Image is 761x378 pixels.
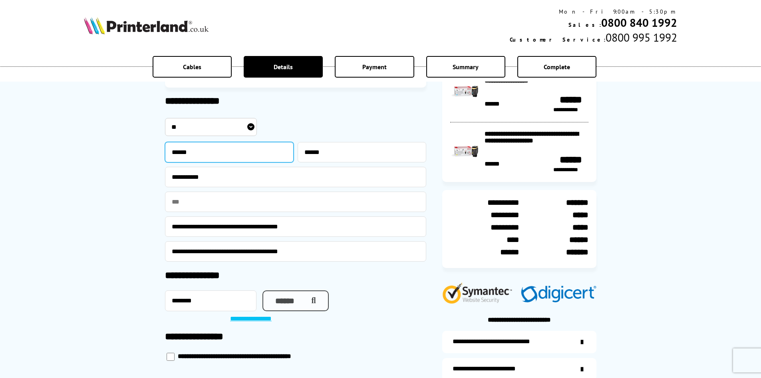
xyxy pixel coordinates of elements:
a: additional-ink [442,331,596,353]
div: Mon - Fri 9:00am - 5:30pm [510,8,677,15]
span: Payment [362,63,387,71]
span: Summary [453,63,479,71]
span: Details [274,63,293,71]
span: Sales: [568,21,601,28]
a: 0800 840 1992 [601,15,677,30]
span: Complete [544,63,570,71]
span: Customer Service: [510,36,606,43]
span: 0800 995 1992 [606,30,677,45]
span: Cables [183,63,201,71]
img: Printerland Logo [84,17,209,34]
